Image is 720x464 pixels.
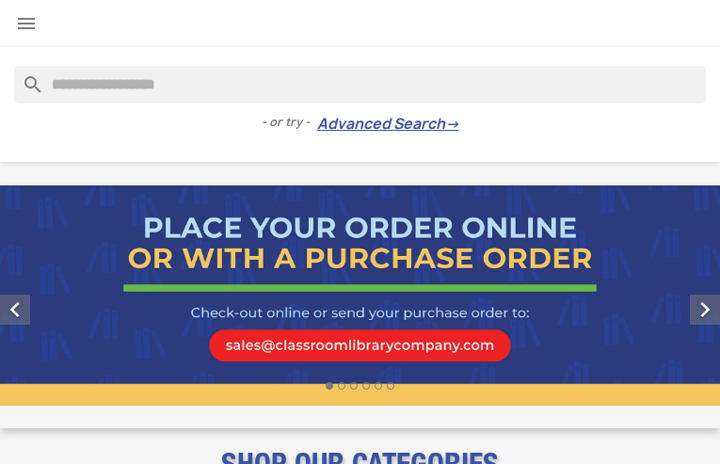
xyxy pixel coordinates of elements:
span: → [445,115,459,134]
i: search [14,66,37,88]
a: Advanced Search→ [317,115,459,134]
i:  [15,12,38,35]
i:  [690,295,720,325]
input: Search [14,66,706,104]
span: - or try - [262,113,317,132]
